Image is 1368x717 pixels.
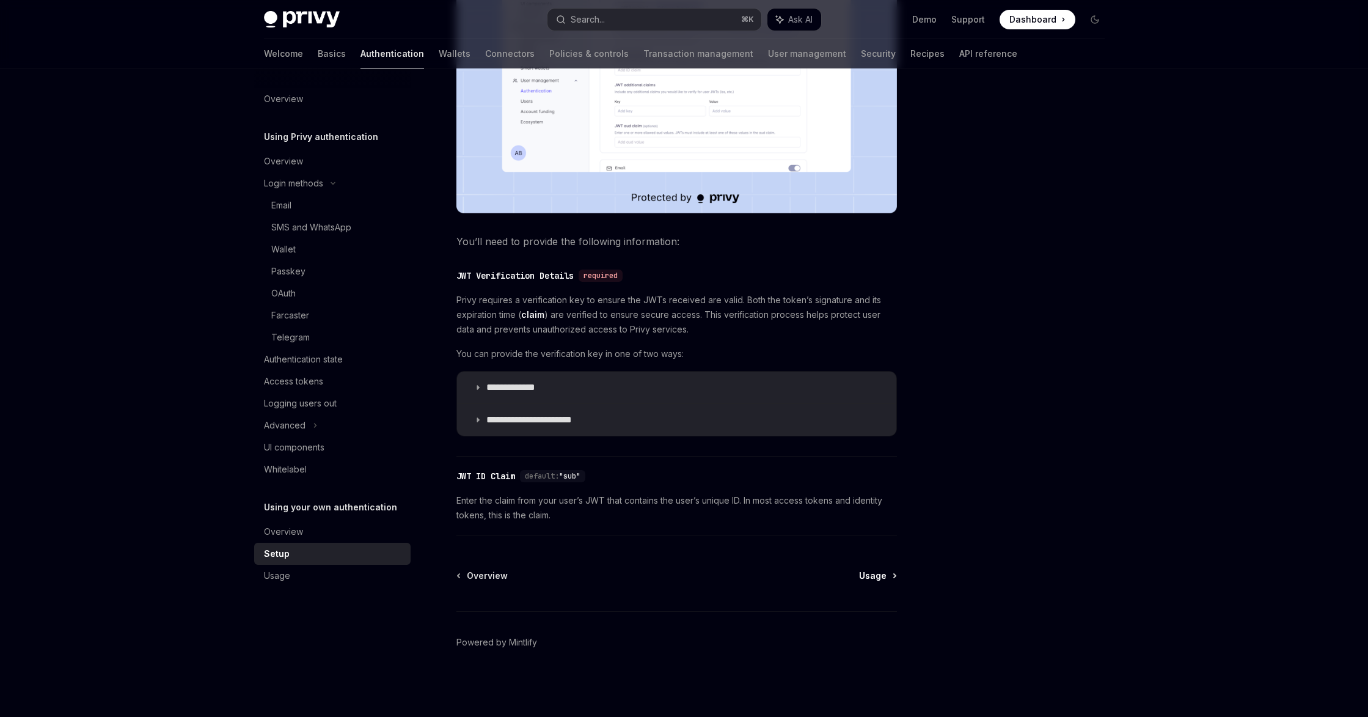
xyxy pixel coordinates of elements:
button: Toggle dark mode [1085,10,1105,29]
span: default: [525,471,559,481]
a: Email [254,194,411,216]
span: You’ll need to provide the following information: [456,233,897,250]
div: Advanced [264,418,305,433]
div: Overview [264,92,303,106]
a: SMS and WhatsApp [254,216,411,238]
a: UI components [254,436,411,458]
a: Overview [254,521,411,543]
a: Authentication state [254,348,411,370]
a: Support [951,13,985,26]
a: User management [768,39,846,68]
div: Access tokens [264,374,323,389]
div: Authentication state [264,352,343,367]
a: Recipes [910,39,945,68]
div: Overview [264,524,303,539]
span: Enter the claim from your user’s JWT that contains the user’s unique ID. In most access tokens an... [456,493,897,523]
a: Wallets [439,39,470,68]
div: required [579,270,623,282]
img: dark logo [264,11,340,28]
a: Powered by Mintlify [456,636,537,649]
a: Basics [318,39,346,68]
a: claim [521,309,544,320]
div: SMS and WhatsApp [271,220,351,235]
a: Demo [912,13,937,26]
span: Overview [467,570,508,582]
div: Farcaster [271,308,309,323]
a: Usage [254,565,411,587]
a: Access tokens [254,370,411,392]
a: OAuth [254,282,411,304]
a: Wallet [254,238,411,260]
a: Overview [254,88,411,110]
span: Ask AI [788,13,813,26]
span: Privy requires a verification key to ensure the JWTs received are valid. Both the token’s signatu... [456,293,897,337]
div: Logging users out [264,396,337,411]
div: Login methods [264,176,323,191]
div: Overview [264,154,303,169]
h5: Using Privy authentication [264,130,378,144]
span: Usage [859,570,887,582]
span: You can provide the verification key in one of two ways: [456,347,897,361]
a: Authentication [360,39,424,68]
a: Transaction management [643,39,753,68]
div: UI components [264,440,324,455]
div: Telegram [271,330,310,345]
a: Whitelabel [254,458,411,480]
div: Setup [264,546,290,561]
a: Welcome [264,39,303,68]
a: Policies & controls [549,39,629,68]
a: Overview [458,570,508,582]
a: Security [861,39,896,68]
div: Search... [571,12,605,27]
a: Dashboard [1000,10,1075,29]
a: Passkey [254,260,411,282]
span: "sub" [559,471,580,481]
a: Overview [254,150,411,172]
div: JWT ID Claim [456,470,515,482]
a: Setup [254,543,411,565]
h5: Using your own authentication [264,500,397,515]
button: Ask AI [767,9,821,31]
div: JWT Verification Details [456,270,574,282]
button: Search...⌘K [547,9,761,31]
div: Usage [264,568,290,583]
a: Connectors [485,39,535,68]
span: ⌘ K [741,15,754,24]
div: OAuth [271,286,296,301]
div: Wallet [271,242,296,257]
span: Dashboard [1009,13,1056,26]
a: Logging users out [254,392,411,414]
div: Passkey [271,264,305,279]
div: Whitelabel [264,462,307,477]
a: Farcaster [254,304,411,326]
a: API reference [959,39,1017,68]
a: Telegram [254,326,411,348]
div: Email [271,198,291,213]
a: Usage [859,570,896,582]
